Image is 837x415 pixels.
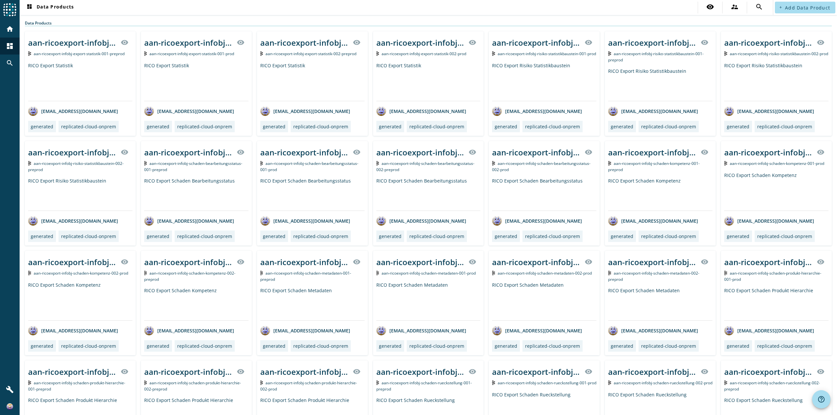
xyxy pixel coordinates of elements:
div: aan-ricoexport-infobj-schaden-produkt-hierarchie-001-_stage_ [724,257,813,267]
img: Kafka Topic: aan-ricoexport-infobj-schaden-kompetenz-002-preprod [144,271,147,275]
span: Data Products [26,4,74,11]
img: Kafka Topic: aan-ricoexport-infobj-schaden-metadaten-002-preprod [608,271,611,275]
div: replicated-cloud-onprem [177,233,232,239]
div: generated [727,343,749,349]
div: RICO Export Schaden Metadaten [376,282,481,320]
mat-icon: visibility [237,368,245,375]
div: generated [31,233,53,239]
button: Add Data Product [775,2,835,13]
mat-icon: visibility [585,258,592,266]
div: replicated-cloud-onprem [61,343,116,349]
mat-icon: add [779,6,782,9]
img: Kafka Topic: aan-ricoexport-infobj-schaden-kompetenz-001-prod [724,161,727,166]
div: replicated-cloud-onprem [293,343,348,349]
div: [EMAIL_ADDRESS][DOMAIN_NAME] [724,216,814,226]
mat-icon: visibility [237,148,245,156]
span: Kafka Topic: aan-ricoexport-infobj-export-statistik-001-prod [149,51,234,56]
div: [EMAIL_ADDRESS][DOMAIN_NAME] [260,106,350,116]
div: [EMAIL_ADDRESS][DOMAIN_NAME] [492,216,582,226]
div: RICO Export Risiko Statistikbaustein [492,62,596,101]
div: [EMAIL_ADDRESS][DOMAIN_NAME] [492,326,582,335]
div: aan-ricoexport-infobj-schaden-produkt-hierarchie-001-_stage_ [28,366,117,377]
div: RICO Export Statistik [376,62,481,101]
span: Kafka Topic: aan-ricoexport-infobj-schaden-metadaten-002-prod [498,270,592,276]
img: avatar [376,216,386,226]
mat-icon: visibility [585,368,592,375]
div: aan-ricoexport-infobj-export-statistik-001-_stage_ [28,37,117,48]
mat-icon: visibility [121,39,128,46]
div: RICO Export Schaden Bearbeitungsstatus [376,178,481,211]
div: generated [611,123,633,130]
mat-icon: visibility [817,39,825,46]
mat-icon: visibility [817,368,825,375]
div: RICO Export Schaden Produkt Hierarchie [724,287,828,320]
img: Kafka Topic: aan-ricoexport-infobj-schaden-metadaten-001-preprod [260,271,263,275]
div: generated [31,123,53,130]
img: avatar [492,106,502,116]
mat-icon: dashboard [6,42,14,50]
div: generated [727,233,749,239]
span: Kafka Topic: aan-ricoexport-infobj-schaden-rueckstellung-001-prod [498,380,596,386]
img: Kafka Topic: aan-ricoexport-infobj-risiko-statistikbaustein-001-prod [492,51,495,56]
img: avatar [608,106,618,116]
span: Kafka Topic: aan-ricoexport-infobj-schaden-rueckstellung-002-preprod [724,380,820,392]
span: Kafka Topic: aan-ricoexport-infobj-schaden-metadaten-002-preprod [608,270,699,282]
span: Kafka Topic: aan-ricoexport-infobj-schaden-kompetenz-001-preprod [608,161,700,172]
img: Kafka Topic: aan-ricoexport-infobj-schaden-rueckstellung-002-prod [608,380,611,385]
img: avatar [260,106,270,116]
mat-icon: visibility [469,368,476,375]
div: aan-ricoexport-infobj-schaden-kompetenz-001-_stage_ [724,147,813,158]
img: Kafka Topic: aan-ricoexport-infobj-schaden-produkt-hierarchie-002-prod [260,380,263,385]
mat-icon: visibility [469,148,476,156]
span: Kafka Topic: aan-ricoexport-infobj-schaden-rueckstellung-001-preprod [376,380,472,392]
img: avatar [492,216,502,226]
div: aan-ricoexport-infobj-schaden-kompetenz-001-_stage_ [608,147,697,158]
div: replicated-cloud-onprem [177,343,232,349]
div: RICO Export Statistik [260,62,365,101]
img: avatar [608,326,618,335]
div: aan-ricoexport-infobj-export-statistik-001-_stage_ [144,37,233,48]
span: Kafka Topic: aan-ricoexport-infobj-schaden-produkt-hierarchie-001-preprod [28,380,125,392]
img: Kafka Topic: aan-ricoexport-infobj-schaden-rueckstellung-002-preprod [724,380,727,385]
div: generated [611,343,633,349]
div: [EMAIL_ADDRESS][DOMAIN_NAME] [608,216,698,226]
span: Kafka Topic: aan-ricoexport-infobj-schaden-kompetenz-001-prod [730,161,824,166]
img: Kafka Topic: aan-ricoexport-infobj-schaden-kompetenz-002-prod [28,271,31,275]
img: avatar [724,326,734,335]
span: Kafka Topic: aan-ricoexport-infobj-risiko-statistikbaustein-002-preprod [28,161,124,172]
div: [EMAIL_ADDRESS][DOMAIN_NAME] [28,106,118,116]
div: RICO Export Statistik [28,62,132,101]
mat-icon: supervisor_account [731,3,739,11]
div: [EMAIL_ADDRESS][DOMAIN_NAME] [260,326,350,335]
div: replicated-cloud-onprem [525,123,580,130]
span: Kafka Topic: aan-ricoexport-infobj-schaden-bearbeitungsstatus-002-prod [492,161,590,172]
span: Kafka Topic: aan-ricoexport-infobj-schaden-produkt-hierarchie-001-prod [724,270,821,282]
div: generated [727,123,749,130]
div: replicated-cloud-onprem [641,123,696,130]
mat-icon: visibility [817,258,825,266]
div: RICO Export Schaden Kompetenz [144,287,248,320]
div: [EMAIL_ADDRESS][DOMAIN_NAME] [492,106,582,116]
div: [EMAIL_ADDRESS][DOMAIN_NAME] [28,326,118,335]
div: replicated-cloud-onprem [409,343,464,349]
mat-icon: visibility [701,39,709,46]
img: Kafka Topic: aan-ricoexport-infobj-export-statistik-001-prod [144,51,147,56]
img: avatar [28,106,38,116]
img: Kafka Topic: aan-ricoexport-infobj-export-statistik-002-preprod [260,51,263,56]
div: aan-ricoexport-infobj-schaden-rueckstellung-002-_stage_ [608,366,697,377]
mat-icon: visibility [237,39,245,46]
img: avatar [724,216,734,226]
div: RICO Export Schaden Kompetenz [724,172,828,211]
div: aan-ricoexport-infobj-schaden-bearbeitungsstatus-002-_stage_ [376,147,465,158]
span: Kafka Topic: aan-ricoexport-infobj-schaden-kompetenz-002-preprod [144,270,236,282]
mat-icon: visibility [701,368,709,375]
img: avatar [144,216,154,226]
mat-icon: visibility [121,368,128,375]
div: aan-ricoexport-infobj-schaden-metadaten-001-_stage_ [260,257,349,267]
button: Data Products [23,2,77,13]
mat-icon: visibility [237,258,245,266]
div: [EMAIL_ADDRESS][DOMAIN_NAME] [260,216,350,226]
div: replicated-cloud-onprem [525,343,580,349]
div: [EMAIL_ADDRESS][DOMAIN_NAME] [608,326,698,335]
div: aan-ricoexport-infobj-schaden-rueckstellung-001-_stage_ [492,366,581,377]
